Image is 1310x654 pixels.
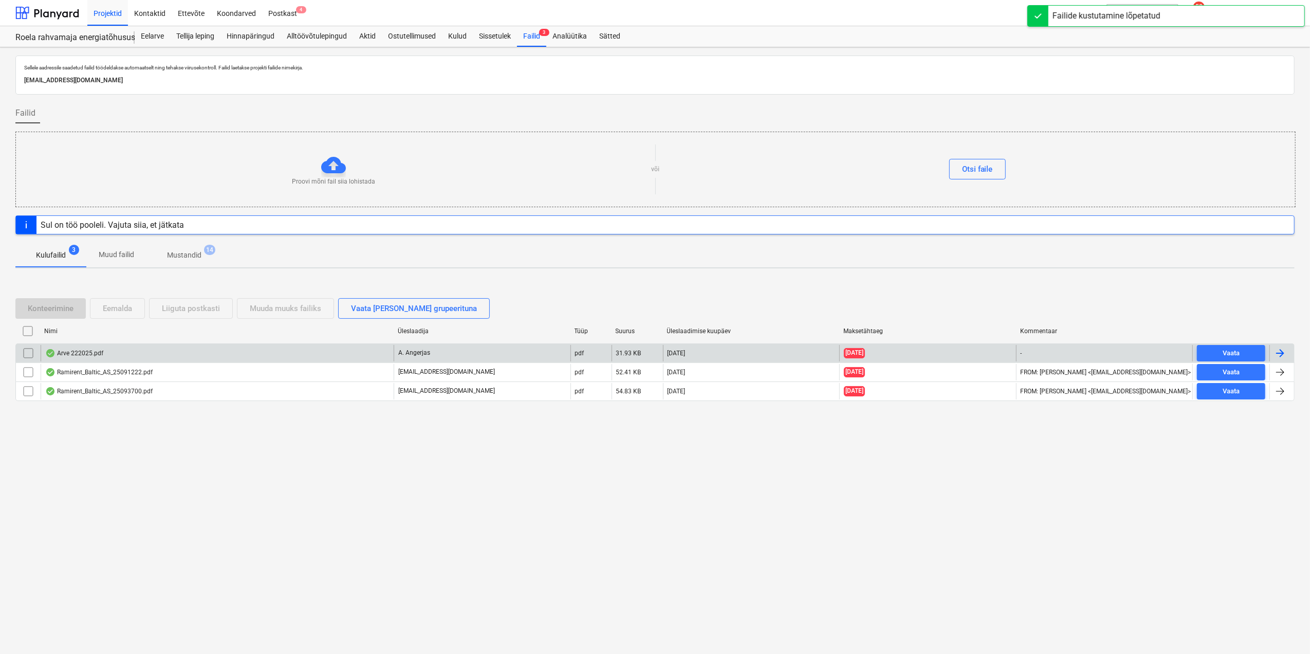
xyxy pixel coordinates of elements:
[442,26,473,47] a: Kulud
[338,298,490,319] button: Vaata [PERSON_NAME] grupeerituna
[1223,386,1240,397] div: Vaata
[41,220,184,230] div: Sul on töö pooleli. Vajuta siia, et jätkata
[24,64,1286,71] p: Sellele aadressile saadetud failid töödeldakse automaatselt ning tehakse viirusekontroll. Failid ...
[1020,328,1189,335] div: Kommentaar
[473,26,517,47] a: Sissetulek
[99,249,134,260] p: Muud failid
[15,107,35,119] span: Failid
[398,349,430,357] p: A. Angerjas
[593,26,626,47] a: Sätted
[44,328,390,335] div: Nimi
[539,29,549,36] span: 3
[1223,348,1240,359] div: Vaata
[517,26,546,47] a: Failid3
[45,387,56,395] div: Andmed failist loetud
[1197,364,1265,380] button: Vaata
[1223,367,1240,378] div: Vaata
[15,132,1296,207] div: Proovi mõni fail siia lohistadavõiOtsi faile
[45,349,103,357] div: Arve 222025.pdf
[281,26,353,47] a: Alltöövõtulepingud
[1197,383,1265,399] button: Vaata
[45,368,153,376] div: Ramirent_Baltic_AS_25091222.pdf
[167,250,201,261] p: Mustandid
[292,177,375,186] p: Proovi mõni fail siia lohistada
[616,388,641,395] div: 54.83 KB
[1053,10,1160,22] div: Failide kustutamine lõpetatud
[575,388,584,395] div: pdf
[843,328,1012,335] div: Maksetähtaeg
[616,369,641,376] div: 52.41 KB
[296,6,306,13] span: 4
[36,250,66,261] p: Kulufailid
[949,159,1006,179] button: Otsi faile
[398,328,566,335] div: Üleslaadija
[616,350,641,357] div: 31.93 KB
[1197,345,1265,361] button: Vaata
[844,386,865,396] span: [DATE]
[382,26,442,47] a: Ostutellimused
[220,26,281,47] a: Hinnapäringud
[962,162,993,176] div: Otsi faile
[668,350,686,357] div: [DATE]
[398,368,495,376] p: [EMAIL_ADDRESS][DOMAIN_NAME]
[351,302,477,315] div: Vaata [PERSON_NAME] grupeerituna
[844,348,865,358] span: [DATE]
[24,75,1286,86] p: [EMAIL_ADDRESS][DOMAIN_NAME]
[668,388,686,395] div: [DATE]
[170,26,220,47] a: Tellija leping
[15,32,122,43] div: Roela rahvamaja energiatõhususe ehitustööd [ROELA]
[45,368,56,376] div: Andmed failist loetud
[45,349,56,357] div: Andmed failist loetud
[575,350,584,357] div: pdf
[353,26,382,47] a: Aktid
[546,26,593,47] a: Analüütika
[517,26,546,47] div: Failid
[204,245,215,255] span: 14
[398,387,495,395] p: [EMAIL_ADDRESS][DOMAIN_NAME]
[616,328,659,335] div: Suurus
[575,369,584,376] div: pdf
[575,328,607,335] div: Tüüp
[652,165,660,174] p: või
[668,369,686,376] div: [DATE]
[667,328,836,335] div: Üleslaadimise kuupäev
[45,387,153,395] div: Ramirent_Baltic_AS_25093700.pdf
[69,245,79,255] span: 3
[1021,350,1022,357] div: -
[844,367,865,377] span: [DATE]
[135,26,170,47] a: Eelarve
